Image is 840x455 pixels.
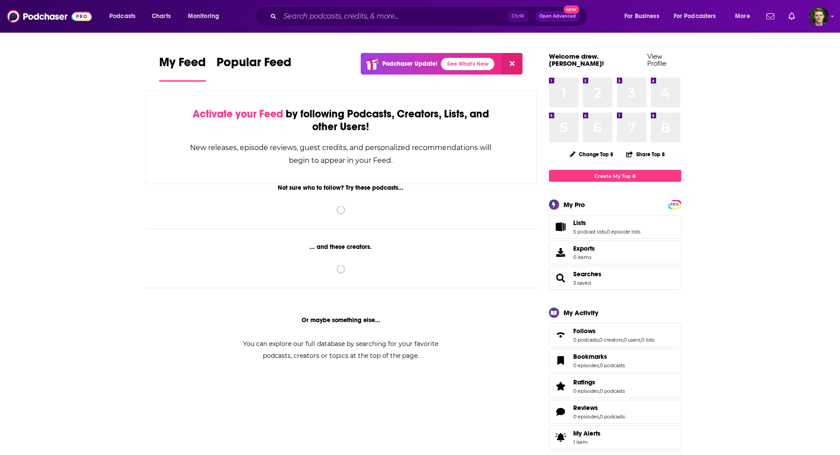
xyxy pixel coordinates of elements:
[552,380,570,392] a: Ratings
[573,414,599,420] a: 0 episodes
[573,378,595,386] span: Ratings
[552,272,570,284] a: Searches
[441,58,494,70] a: See What's New
[573,219,586,227] span: Lists
[217,55,291,75] span: Popular Feed
[549,170,681,182] a: Create My Top 8
[564,308,598,317] div: My Activity
[599,362,600,369] span: ,
[598,337,599,343] span: ,
[549,323,681,347] span: Follows
[641,337,654,343] a: 0 lists
[729,9,761,23] button: open menu
[669,201,680,208] span: PRO
[809,7,829,26] button: Show profile menu
[626,146,665,163] button: Share Top 8
[735,10,750,23] span: More
[573,388,599,394] a: 0 episodes
[785,9,799,24] a: Show notifications dropdown
[624,10,659,23] span: For Business
[607,229,640,235] a: 0 episode lists
[280,9,508,23] input: Search podcasts, credits, & more...
[535,11,580,22] button: Open AdvancedNew
[145,184,537,192] div: Not sure who to follow? Try these podcasts...
[145,243,537,251] div: ... and these creators.
[573,327,596,335] span: Follows
[573,270,601,278] a: Searches
[7,8,92,25] a: Podchaser - Follow, Share and Rate Podcasts
[573,254,595,260] span: 0 items
[146,9,176,23] a: Charts
[182,9,231,23] button: open menu
[103,9,147,23] button: open menu
[549,425,681,449] a: My Alerts
[159,55,206,82] a: My Feed
[623,337,640,343] a: 0 users
[159,55,206,75] span: My Feed
[264,6,596,26] div: Search podcasts, credits, & more...
[552,221,570,233] a: Lists
[549,215,681,239] span: Lists
[600,414,625,420] a: 0 podcasts
[217,55,291,82] a: Popular Feed
[647,52,666,68] a: View Profile
[190,141,493,167] div: New releases, episode reviews, guest credits, and personalized recommendations will begin to appe...
[573,362,599,369] a: 0 episodes
[232,338,449,362] div: You can explore our full database by searching for your favorite podcasts, creators or topics at ...
[573,229,606,235] a: 5 podcast lists
[573,404,598,412] span: Reviews
[606,229,607,235] span: ,
[549,241,681,264] a: Exports
[145,316,537,324] div: Or maybe something else...
[599,388,600,394] span: ,
[549,374,681,398] span: Ratings
[188,10,219,23] span: Monitoring
[564,5,579,14] span: New
[552,329,570,341] a: Follows
[809,7,829,26] span: Logged in as drew.kilman
[573,280,591,286] a: 3 saved
[573,404,625,412] a: Reviews
[549,349,681,372] span: Bookmarks
[552,406,570,418] a: Reviews
[193,107,283,120] span: Activate your Feed
[573,244,595,252] span: Exports
[549,266,681,290] span: Searches
[640,337,641,343] span: ,
[152,10,171,23] span: Charts
[564,149,619,160] button: Change Top 8
[539,14,576,19] span: Open Advanced
[599,414,600,420] span: ,
[668,9,729,23] button: open menu
[674,10,716,23] span: For Podcasters
[763,9,778,24] a: Show notifications dropdown
[552,354,570,367] a: Bookmarks
[549,400,681,424] span: Reviews
[573,219,640,227] a: Lists
[564,200,585,209] div: My Pro
[190,108,493,133] div: by following Podcasts, Creators, Lists, and other Users!
[573,429,601,437] span: My Alerts
[573,327,654,335] a: Follows
[669,201,680,207] a: PRO
[573,439,601,445] span: 1 item
[573,353,625,361] a: Bookmarks
[599,337,623,343] a: 0 creators
[549,52,604,68] a: Welcome drew.[PERSON_NAME]!
[809,7,829,26] img: User Profile
[573,378,625,386] a: Ratings
[600,362,625,369] a: 0 podcasts
[382,60,437,68] p: Podchaser Update!
[600,388,625,394] a: 0 podcasts
[552,246,570,259] span: Exports
[109,10,135,23] span: Podcasts
[508,11,528,22] span: Ctrl K
[573,353,607,361] span: Bookmarks
[618,9,670,23] button: open menu
[552,431,570,444] span: My Alerts
[573,337,598,343] a: 0 podcasts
